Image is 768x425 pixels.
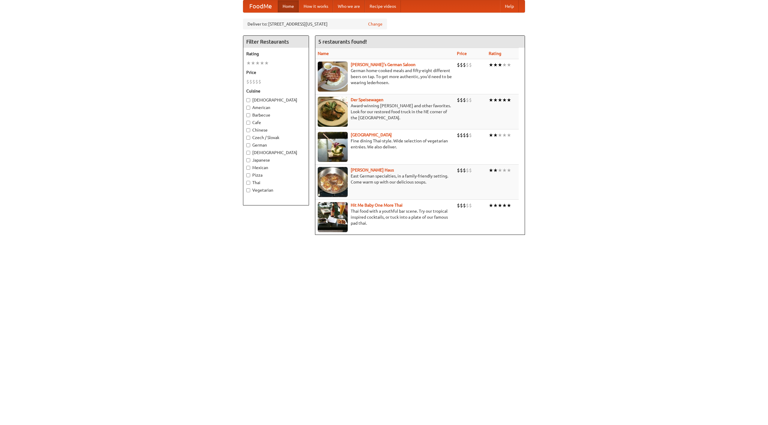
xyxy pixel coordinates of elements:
li: $ [457,167,460,174]
li: $ [466,62,469,68]
p: Fine dining Thai-style. Wide selection of vegetarian entrées. We also deliver. [318,138,452,150]
li: ★ [498,202,502,209]
a: Price [457,51,467,56]
li: $ [469,167,472,174]
li: ★ [489,132,493,138]
li: $ [469,202,472,209]
h5: Price [246,69,306,75]
li: $ [463,167,466,174]
li: $ [460,62,463,68]
li: ★ [493,62,498,68]
li: $ [252,78,255,85]
input: Chinese [246,128,250,132]
li: $ [255,78,258,85]
input: Japanese [246,158,250,162]
h5: Rating [246,51,306,57]
li: $ [457,132,460,138]
label: Thai [246,180,306,186]
li: ★ [502,202,507,209]
a: [GEOGRAPHIC_DATA] [351,132,392,137]
label: Barbecue [246,112,306,118]
input: Mexican [246,166,250,170]
label: [DEMOGRAPHIC_DATA] [246,97,306,103]
ng-pluralize: 5 restaurants found! [318,39,367,44]
input: German [246,143,250,147]
h5: Cuisine [246,88,306,94]
input: Vegetarian [246,188,250,192]
label: Cafe [246,120,306,126]
li: $ [469,132,472,138]
li: ★ [498,97,502,103]
li: ★ [489,97,493,103]
input: [DEMOGRAPHIC_DATA] [246,98,250,102]
a: Recipe videos [365,0,401,12]
li: ★ [498,132,502,138]
a: Help [500,0,519,12]
label: Mexican [246,165,306,171]
input: Cafe [246,121,250,125]
label: German [246,142,306,148]
li: ★ [502,97,507,103]
li: $ [457,202,460,209]
label: [DEMOGRAPHIC_DATA] [246,150,306,156]
li: $ [466,132,469,138]
a: Rating [489,51,501,56]
label: Chinese [246,127,306,133]
a: Home [278,0,299,12]
li: ★ [507,62,511,68]
li: ★ [502,167,507,174]
li: ★ [246,60,251,66]
li: ★ [493,97,498,103]
img: kohlhaus.jpg [318,167,348,197]
li: $ [246,78,249,85]
li: ★ [251,60,255,66]
input: Czech / Slovak [246,136,250,140]
input: [DEMOGRAPHIC_DATA] [246,151,250,155]
img: esthers.jpg [318,62,348,92]
li: ★ [489,62,493,68]
li: ★ [507,97,511,103]
li: ★ [489,202,493,209]
li: ★ [493,167,498,174]
li: $ [460,167,463,174]
a: Who we are [333,0,365,12]
label: Vegetarian [246,187,306,193]
li: $ [469,97,472,103]
li: ★ [507,167,511,174]
input: Thai [246,181,250,185]
li: ★ [502,62,507,68]
a: [PERSON_NAME]'s German Saloon [351,62,415,67]
b: Der Speisewagen [351,97,383,102]
p: German home-cooked meals and fifty-eight different beers on tap. To get more authentic, you'd nee... [318,68,452,86]
li: $ [460,132,463,138]
li: $ [457,62,460,68]
a: Hit Me Baby One More Thai [351,203,403,208]
li: $ [463,202,466,209]
label: Pizza [246,172,306,178]
p: Thai food with a youthful bar scene. Try our tropical inspired cocktails, or tuck into a plate of... [318,208,452,226]
label: Japanese [246,157,306,163]
a: FoodMe [243,0,278,12]
li: $ [466,97,469,103]
li: $ [258,78,261,85]
input: American [246,106,250,110]
li: $ [466,202,469,209]
li: ★ [493,202,498,209]
img: babythai.jpg [318,202,348,232]
li: ★ [489,167,493,174]
a: Change [368,21,382,27]
li: ★ [493,132,498,138]
li: ★ [507,132,511,138]
input: Pizza [246,173,250,177]
li: ★ [507,202,511,209]
p: East German specialties, in a family-friendly setting. Come warm up with our delicious soups. [318,173,452,185]
label: American [246,105,306,111]
img: satay.jpg [318,132,348,162]
li: $ [463,62,466,68]
a: [PERSON_NAME] Haus [351,168,394,172]
li: ★ [264,60,269,66]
